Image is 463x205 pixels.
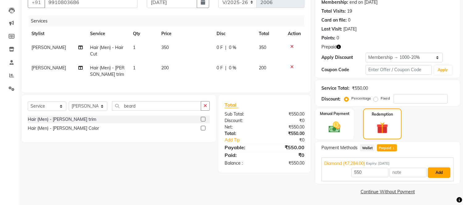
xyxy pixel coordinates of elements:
[321,96,341,102] div: Discount:
[324,160,365,167] span: Diamond (₹7,284.00)
[217,44,223,51] span: 0 F
[272,137,309,143] div: ₹0
[133,45,135,50] span: 1
[129,27,158,41] th: Qty
[321,67,366,73] div: Coupon Code
[112,101,201,111] input: Search or Scan
[347,8,352,14] div: 19
[373,121,391,135] img: _gift.svg
[366,65,432,75] input: Enter Offer / Coupon Code
[225,65,226,71] span: |
[31,45,66,50] span: [PERSON_NAME]
[360,144,374,151] span: Wallet
[321,35,335,41] div: Points:
[265,124,309,130] div: ₹550.00
[220,124,265,130] div: Net:
[220,130,265,137] div: Total:
[284,27,304,41] th: Action
[161,45,169,50] span: 350
[381,96,390,101] label: Fixed
[161,65,169,71] span: 200
[220,137,272,143] a: Add Tip
[220,144,265,151] div: Payable:
[28,27,87,41] th: Stylist
[220,117,265,124] div: Discount:
[265,117,309,124] div: ₹0
[31,65,66,71] span: [PERSON_NAME]
[213,27,255,41] th: Disc
[321,44,337,50] span: Prepaid
[158,27,213,41] th: Price
[265,160,309,166] div: ₹550.00
[428,167,450,178] button: Add
[348,17,350,23] div: 0
[321,54,366,61] div: Apply Discount
[343,26,357,32] div: [DATE]
[321,145,358,151] span: Payment Methods
[390,168,427,177] input: note
[225,44,226,51] span: |
[220,160,265,166] div: Balance :
[259,45,267,50] span: 350
[217,65,223,71] span: 0 F
[28,125,99,132] div: Hair (Men) - [PERSON_NAME] Color
[220,151,265,159] div: Paid:
[265,144,309,151] div: ₹550.00
[259,65,267,71] span: 200
[229,44,236,51] span: 0 %
[265,111,309,117] div: ₹550.00
[90,65,125,77] span: Hair (Men) - [PERSON_NAME] trim
[90,45,124,57] span: Hair (Men) - Hair Cut
[321,26,342,32] div: Last Visit:
[255,27,284,41] th: Total
[351,168,388,177] input: Amount
[265,151,309,159] div: ₹0
[434,65,452,75] button: Apply
[351,96,371,101] label: Percentage
[87,27,130,41] th: Service
[392,147,395,150] span: 1
[220,111,265,117] div: Sub Total:
[133,65,135,71] span: 1
[229,65,236,71] span: 0 %
[316,189,459,195] a: Continue Without Payment
[366,161,390,166] span: Expiry: [DATE]
[28,15,309,27] div: Services
[377,144,397,151] span: Prepaid
[321,8,346,14] div: Total Visits:
[337,35,339,41] div: 0
[320,111,349,117] label: Manual Payment
[321,17,347,23] div: Card on file:
[28,116,96,123] div: Hair (Men) - [PERSON_NAME] trim
[372,112,393,117] label: Redemption
[321,85,349,92] div: Service Total:
[352,85,368,92] div: ₹550.00
[265,130,309,137] div: ₹550.00
[325,120,344,134] img: _cash.svg
[225,102,239,108] span: Total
